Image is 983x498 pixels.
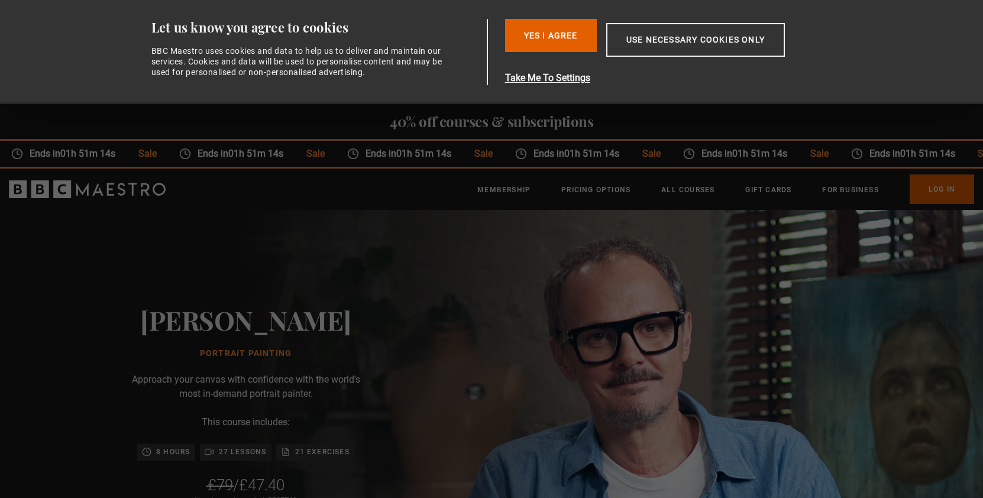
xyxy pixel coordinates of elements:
[910,174,974,204] a: Log In
[797,147,838,161] span: Sale
[128,373,364,401] p: Approach your canvas with confidence with the world's most in-demand portrait painter.
[606,23,785,57] button: Use necessary cookies only
[125,147,166,161] span: Sale
[629,147,670,161] span: Sale
[189,147,293,161] span: Ends in
[477,184,531,196] a: Membership
[461,147,502,161] span: Sale
[227,148,282,159] time: 01h 51m 14s
[140,305,351,335] h2: [PERSON_NAME]
[505,71,841,85] button: Take Me To Settings
[395,148,450,159] time: 01h 51m 14s
[9,180,166,198] svg: BBC Maestro
[525,147,629,161] span: Ends in
[219,446,267,458] p: 27 lessons
[295,446,350,458] p: 21 exercises
[357,147,461,161] span: Ends in
[202,415,290,429] p: This course includes:
[745,184,791,196] a: Gift Cards
[151,19,483,36] div: Let us know you agree to cookies
[898,148,953,159] time: 01h 51m 14s
[730,148,785,159] time: 01h 51m 14s
[156,446,190,458] p: 8 hours
[477,174,974,204] nav: Primary
[151,46,450,78] div: BBC Maestro uses cookies and data to help us to deliver and maintain our services. Cookies and da...
[21,147,125,161] span: Ends in
[861,147,964,161] span: Ends in
[822,184,878,196] a: For business
[661,184,714,196] a: All Courses
[293,147,334,161] span: Sale
[561,184,630,196] a: Pricing Options
[693,147,797,161] span: Ends in
[562,148,617,159] time: 01h 51m 14s
[140,349,351,358] h1: Portrait Painting
[59,148,114,159] time: 01h 51m 14s
[505,19,597,52] button: Yes I Agree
